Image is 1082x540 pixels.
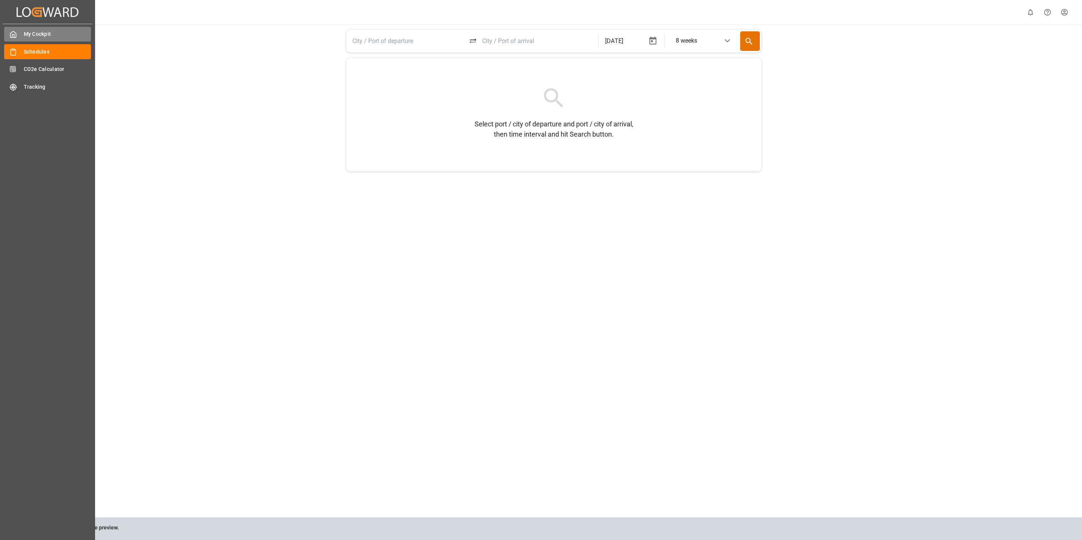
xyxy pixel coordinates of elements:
button: Help Center [1039,4,1056,21]
button: Search [740,31,760,51]
a: CO2e Calculator [4,62,91,77]
span: Tracking [24,83,91,91]
span: My Cockpit [24,30,91,38]
a: My Cockpit [4,27,91,42]
span: Schedules [24,48,91,56]
span: CO2e Calculator [24,65,91,73]
input: City / Port of departure [348,31,467,50]
a: Tracking [4,79,91,94]
input: City / Port of arrival [478,31,597,50]
p: Select port / city of departure and port / city of arrival, then time interval and hit Search but... [473,119,635,139]
div: 8 weeks [676,36,697,45]
a: Schedules [4,44,91,59]
button: show 0 new notifications [1022,4,1039,21]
